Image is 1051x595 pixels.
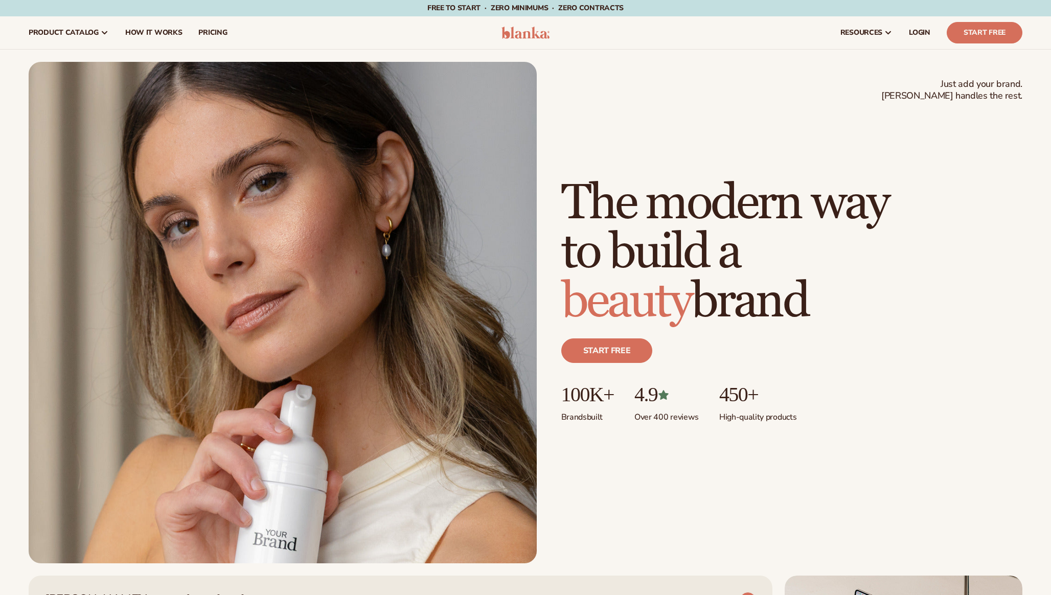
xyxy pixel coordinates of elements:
a: pricing [190,16,235,49]
h1: The modern way to build a brand [561,179,888,326]
span: LOGIN [909,29,930,37]
a: LOGIN [901,16,939,49]
img: Female holding tanning mousse. [29,62,537,563]
span: product catalog [29,29,99,37]
a: resources [832,16,901,49]
img: logo [501,27,550,39]
a: How It Works [117,16,191,49]
p: High-quality products [719,406,796,423]
span: pricing [198,29,227,37]
span: Just add your brand. [PERSON_NAME] handles the rest. [881,78,1022,102]
a: product catalog [20,16,117,49]
span: Free to start · ZERO minimums · ZERO contracts [427,3,624,13]
a: Start free [561,338,653,363]
p: 100K+ [561,383,614,406]
p: 4.9 [634,383,699,406]
p: 450+ [719,383,796,406]
span: beauty [561,271,691,331]
p: Over 400 reviews [634,406,699,423]
p: Brands built [561,406,614,423]
a: Start Free [947,22,1022,43]
span: resources [840,29,882,37]
span: How It Works [125,29,182,37]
